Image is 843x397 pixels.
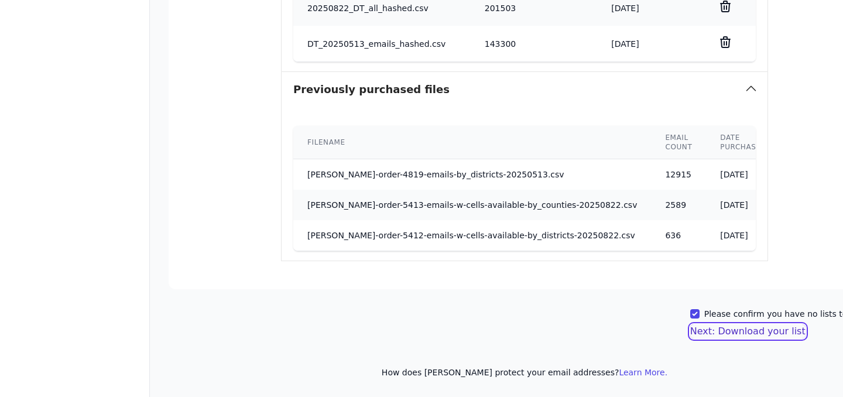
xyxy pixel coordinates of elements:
td: [PERSON_NAME]-order-5413-emails-w-cells-available-by_counties-20250822.csv [293,190,651,220]
td: [DATE] [706,159,780,190]
td: [DATE] [706,190,780,220]
td: 2589 [651,190,706,220]
button: Previously purchased files [282,72,767,107]
h3: Previously purchased files [293,81,450,98]
td: DT_20250513_emails_hashed.csv [293,26,471,61]
th: Date purchased [706,126,780,159]
button: Learn More. [619,367,667,378]
th: Filename [293,126,651,159]
td: [PERSON_NAME]-order-4819-emails-by_districts-20250513.csv [293,159,651,190]
td: 143300 [471,26,598,61]
td: [DATE] [597,26,695,61]
th: Email count [651,126,706,159]
td: [DATE] [706,220,780,251]
td: [PERSON_NAME]-order-5412-emails-w-cells-available-by_districts-20250822.csv [293,220,651,251]
td: 636 [651,220,706,251]
button: Next: Download your list [690,324,806,338]
td: 12915 [651,159,706,190]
